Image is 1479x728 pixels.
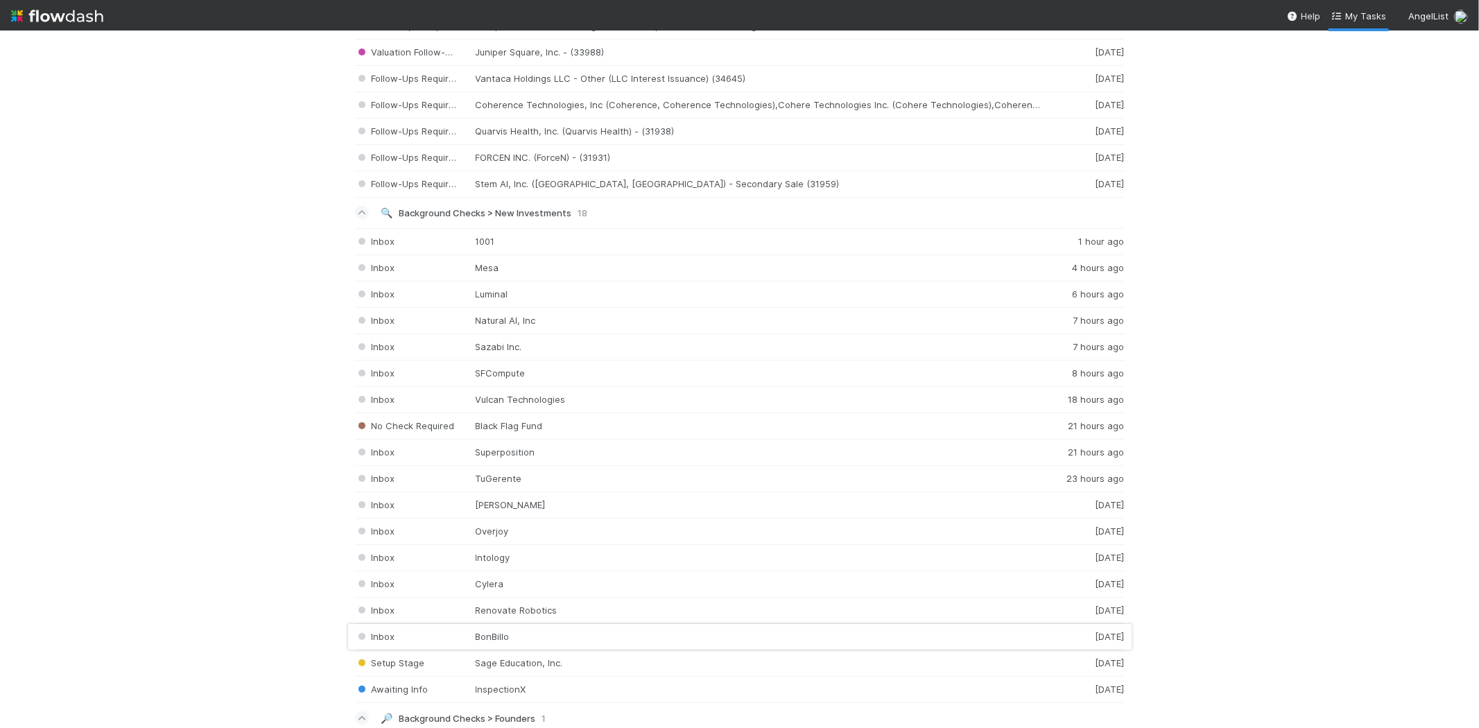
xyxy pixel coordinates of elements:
span: Awaiting Info [355,684,429,695]
div: 6 hours ago [1041,288,1125,300]
span: 🔎 [381,713,392,724]
span: Follow-Ups Required [355,152,460,163]
div: Superposition [476,447,1041,458]
div: Natural AI, Inc [476,315,1041,327]
div: [DATE] [1041,73,1125,85]
div: [DATE] [1041,552,1125,564]
div: Stem AI, Inc. ([GEOGRAPHIC_DATA], [GEOGRAPHIC_DATA]) - Secondary Sale (31959) [476,178,1041,190]
span: Follow-Ups Required [355,73,460,84]
div: 1001 [476,236,1041,248]
div: [DATE] [1041,578,1125,590]
span: Setup Stage [355,657,425,668]
span: Inbox [355,315,395,326]
span: Follow-Ups Required [355,178,460,189]
div: InspectionX [476,684,1041,695]
div: Coherence Technologies, Inc (Coherence, Coherence Technologies),Cohere Technologies Inc. (Cohere ... [476,99,1041,111]
div: [DATE] [1041,178,1125,190]
span: Inbox [355,288,395,300]
a: My Tasks [1331,9,1386,23]
div: FORCEN INC. (ForceN) - (31931) [476,152,1041,164]
span: Valuation Follow-Ups Required [355,46,503,58]
span: Inbox [355,552,395,563]
span: AngelList [1408,10,1448,21]
div: Intology [476,552,1041,564]
div: Black Flag Fund [476,420,1041,432]
div: [DATE] [1041,684,1125,695]
span: Inbox [355,578,395,589]
div: TuGerente [476,473,1041,485]
div: [DATE] [1041,99,1125,111]
div: 7 hours ago [1041,341,1125,353]
div: Help [1287,9,1320,23]
div: 21 hours ago [1041,447,1125,458]
span: Inbox [355,473,395,484]
div: [DATE] [1041,46,1125,58]
div: 4 hours ago [1041,262,1125,274]
div: [DATE] [1041,125,1125,137]
span: 🔍 [381,208,392,218]
div: Vantaca Holdings LLC - Other (LLC Interest Issuance) (34645) [476,73,1041,85]
div: 8 hours ago [1041,367,1125,379]
div: Luminal [476,288,1041,300]
div: Sazabi Inc. [476,341,1041,353]
div: 18 hours ago [1041,394,1125,406]
span: Background Checks > Founders [399,713,536,724]
span: Follow-Ups Required [355,99,460,110]
div: [DATE] [1041,657,1125,669]
div: 23 hours ago [1041,473,1125,485]
img: avatar_5106bb14-94e9-4897-80de-6ae81081f36d.png [1454,10,1468,24]
div: Sage Education, Inc. [476,657,1041,669]
span: Follow-Ups Required [355,125,460,137]
span: Inbox [355,499,395,510]
div: [DATE] [1041,152,1125,164]
span: Inbox [355,236,395,247]
div: [DATE] [1041,499,1125,511]
div: [PERSON_NAME] [476,499,1041,511]
span: Inbox [355,447,395,458]
div: 7 hours ago [1041,315,1125,327]
img: logo-inverted-e16ddd16eac7371096b0.svg [11,4,103,28]
div: Renovate Robotics [476,605,1041,616]
span: Inbox [355,605,395,616]
span: Inbox [355,526,395,537]
div: Juniper Square, Inc. - (33988) [476,46,1041,58]
span: Background Checks > New Investments [399,207,572,218]
div: Vulcan Technologies [476,394,1041,406]
div: Quarvis Health, Inc. (Quarvis Health) - (31938) [476,125,1041,137]
span: No Check Required [355,420,455,431]
span: Inbox [355,367,395,379]
div: 1 hour ago [1041,236,1125,248]
div: Cylera [476,578,1041,590]
div: 21 hours ago [1041,420,1125,432]
div: Mesa [476,262,1041,274]
span: 18 [578,207,588,218]
span: 1 [542,713,546,724]
span: Inbox [355,394,395,405]
div: [DATE] [1041,526,1125,537]
span: Inbox [355,341,395,352]
div: Overjoy [476,526,1041,537]
div: [DATE] [1041,605,1125,616]
div: SFCompute [476,367,1041,379]
span: My Tasks [1331,10,1386,21]
span: Inbox [355,262,395,273]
